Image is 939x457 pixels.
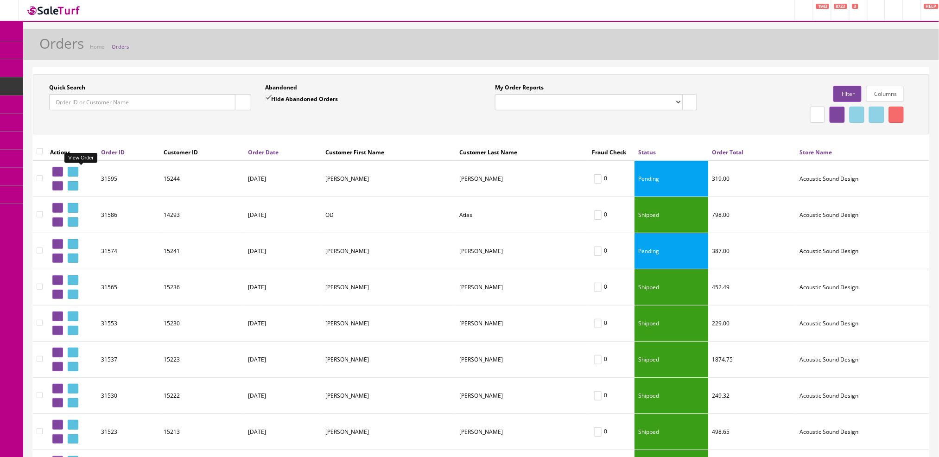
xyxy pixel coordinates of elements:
td: Acoustic Sound Design [796,197,929,233]
td: Acoustic Sound Design [796,233,929,269]
td: 0 [588,197,634,233]
td: [DATE] [244,305,322,342]
td: Derrick [322,378,456,414]
td: 387.00 [709,233,796,269]
th: Actions [46,144,97,160]
td: Kajekar [456,342,588,378]
td: Shipped [634,342,709,378]
a: Order Total [712,148,744,156]
td: 14293 [160,197,244,233]
td: Acoustic Sound Design [796,305,929,342]
td: 0 [588,414,634,450]
td: [DATE] [244,342,322,378]
td: Pending [634,160,709,197]
label: Abandoned [265,83,297,92]
td: 15222 [160,378,244,414]
td: 229.00 [709,305,796,342]
td: [DATE] [244,378,322,414]
div: View Order [64,153,97,163]
td: 31530 [97,378,160,414]
td: Shipped [634,414,709,450]
label: Hide Abandoned Orders [265,94,338,103]
td: 798.00 [709,197,796,233]
td: 31537 [97,342,160,378]
td: 31595 [97,160,160,197]
td: Arcelay [456,414,588,450]
td: 0 [588,233,634,269]
td: 31553 [97,305,160,342]
a: Orders [112,43,129,50]
td: Shipped [634,378,709,414]
td: 15223 [160,342,244,378]
a: Filter [833,86,861,102]
td: [DATE] [244,160,322,197]
td: Wong [456,378,588,414]
a: Order ID [101,148,125,156]
td: Pending [634,233,709,269]
td: Acoustic Sound Design [796,342,929,378]
td: Acoustic Sound Design [796,160,929,197]
th: Customer ID [160,144,244,160]
td: 15213 [160,414,244,450]
a: Home [90,43,104,50]
td: [DATE] [244,197,322,233]
td: Atias [456,197,588,233]
td: Shapiro [456,269,588,305]
td: Acoustic Sound Design [796,414,929,450]
input: Order ID or Customer Name [49,94,235,110]
th: Fraud Check [588,144,634,160]
td: Justin [322,233,456,269]
td: 0 [588,269,634,305]
td: Shipped [634,269,709,305]
td: 319.00 [709,160,796,197]
td: Todd [322,269,456,305]
td: 31586 [97,197,160,233]
a: Store Name [800,148,832,156]
td: 31565 [97,269,160,305]
td: 31574 [97,233,160,269]
td: Brian [322,305,456,342]
td: Gregg [322,160,456,197]
td: Shipped [634,197,709,233]
td: 15241 [160,233,244,269]
span: 3 [852,4,858,9]
td: Bauman [456,160,588,197]
td: Acoustic Sound Design [796,378,929,414]
td: Swenson [456,233,588,269]
td: 452.49 [709,269,796,305]
span: HELP [924,4,939,9]
td: 1874.75 [709,342,796,378]
td: Acoustic Sound Design [796,269,929,305]
td: [DATE] [244,414,322,450]
td: OD [322,197,456,233]
td: 0 [588,342,634,378]
a: Columns [866,86,904,102]
td: 0 [588,305,634,342]
img: SaleTurf [26,4,82,17]
td: 0 [588,378,634,414]
td: Shipped [634,305,709,342]
td: 31523 [97,414,160,450]
td: 0 [588,160,634,197]
label: My Order Reports [495,83,544,92]
td: 15236 [160,269,244,305]
td: Raul [322,414,456,450]
span: 1943 [816,4,829,9]
td: [DATE] [244,269,322,305]
a: Order Date [248,148,279,156]
td: [DATE] [244,233,322,269]
th: Customer First Name [322,144,456,160]
td: Prashanth [322,342,456,378]
td: Haugen [456,305,588,342]
th: Customer Last Name [456,144,588,160]
input: Hide Abandoned Orders [265,95,271,101]
span: 8723 [834,4,847,9]
td: 498.65 [709,414,796,450]
label: Quick Search [49,83,85,92]
td: 15230 [160,305,244,342]
h1: Orders [39,36,84,51]
a: Status [638,148,656,156]
td: 249.32 [709,378,796,414]
td: 15244 [160,160,244,197]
